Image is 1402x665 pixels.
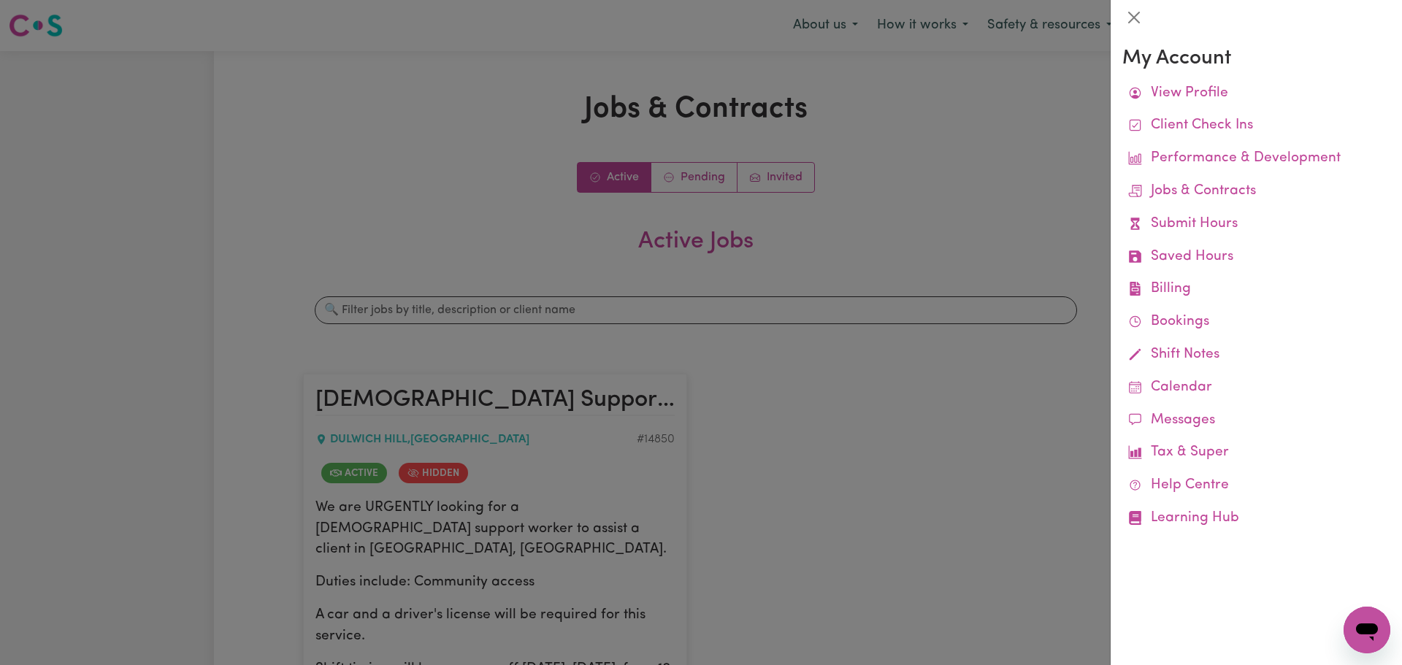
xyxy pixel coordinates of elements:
[1122,109,1390,142] a: Client Check Ins
[1122,273,1390,306] a: Billing
[1122,47,1390,72] h3: My Account
[1122,469,1390,502] a: Help Centre
[1122,77,1390,110] a: View Profile
[1122,142,1390,175] a: Performance & Development
[1122,404,1390,437] a: Messages
[1122,175,1390,208] a: Jobs & Contracts
[1122,437,1390,469] a: Tax & Super
[1122,306,1390,339] a: Bookings
[1122,372,1390,404] a: Calendar
[1122,502,1390,535] a: Learning Hub
[1344,607,1390,653] iframe: Button to launch messaging window
[1122,208,1390,241] a: Submit Hours
[1122,241,1390,274] a: Saved Hours
[1122,339,1390,372] a: Shift Notes
[1122,6,1146,29] button: Close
